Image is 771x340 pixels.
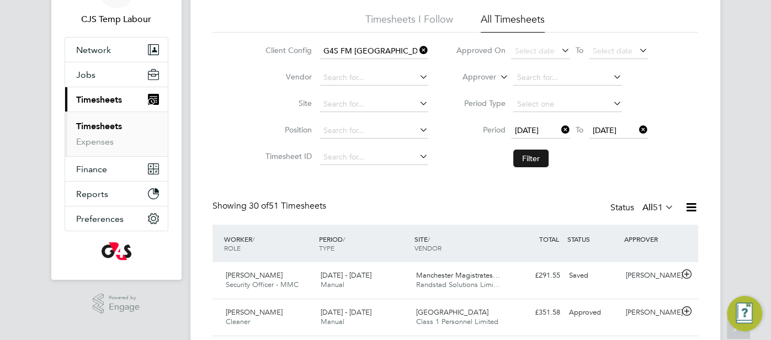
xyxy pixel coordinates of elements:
span: Jobs [76,70,95,80]
button: Filter [513,150,549,167]
a: Timesheets [76,121,122,131]
div: Timesheets [65,111,168,156]
span: TYPE [319,243,334,252]
span: Manchester Magistrates… [416,270,500,280]
span: [GEOGRAPHIC_DATA] [416,307,488,317]
span: Cleaner [226,317,250,326]
span: CJS Temp Labour [65,13,168,26]
label: Site [262,98,312,108]
button: Finance [65,157,168,181]
label: Approved On [456,45,506,55]
input: Search for... [320,150,428,165]
input: Select one [513,97,622,112]
div: Status [610,200,676,216]
button: Network [65,38,168,62]
div: [PERSON_NAME] [621,304,679,322]
li: All Timesheets [481,13,545,33]
div: Approved [565,304,622,322]
div: SITE [412,229,507,258]
li: Timesheets I Follow [365,13,453,33]
span: [DATE] [515,125,539,135]
a: Go to home page [65,242,168,260]
input: Search for... [320,123,428,139]
span: Reports [76,189,108,199]
span: Class 1 Personnel Limited [416,317,498,326]
span: [DATE] [593,125,616,135]
input: Search for... [513,70,622,86]
span: VENDOR [414,243,442,252]
label: Vendor [262,72,312,82]
div: APPROVER [621,229,679,249]
div: PERIOD [316,229,412,258]
input: Search for... [320,70,428,86]
input: Search for... [320,97,428,112]
label: Period [456,125,506,135]
div: WORKER [221,229,317,258]
span: Randstad Solutions Limi… [416,280,501,289]
button: Reports [65,182,168,206]
label: Position [262,125,312,135]
span: ROLE [224,243,241,252]
span: / [428,235,430,243]
a: Powered byEngage [93,293,140,314]
span: 51 [653,202,663,213]
div: STATUS [565,229,622,249]
label: Client Config [262,45,312,55]
div: £351.58 [507,304,565,322]
button: Engage Resource Center [727,296,762,331]
span: Preferences [76,214,124,224]
button: Timesheets [65,87,168,111]
span: [DATE] - [DATE] [321,270,371,280]
span: 51 Timesheets [249,200,326,211]
span: To [572,123,587,137]
span: Network [76,45,111,55]
span: Finance [76,164,107,174]
a: Expenses [76,136,114,147]
label: Period Type [456,98,506,108]
span: [PERSON_NAME] [226,270,283,280]
span: Engage [109,302,140,312]
span: Select date [593,46,632,56]
span: Select date [515,46,555,56]
span: / [343,235,345,243]
span: [DATE] - [DATE] [321,307,371,317]
button: Preferences [65,206,168,231]
span: Manual [321,280,344,289]
input: Search for... [320,44,428,59]
div: [PERSON_NAME] [621,267,679,285]
span: [PERSON_NAME] [226,307,283,317]
span: Manual [321,317,344,326]
span: Powered by [109,293,140,302]
button: Jobs [65,62,168,87]
span: Security Officer - MMC [226,280,299,289]
img: g4s-logo-retina.png [102,242,131,260]
div: Showing [212,200,328,212]
span: TOTAL [539,235,559,243]
label: All [642,202,674,213]
span: To [572,43,587,57]
label: Approver [446,72,496,83]
div: Saved [565,267,622,285]
span: / [252,235,254,243]
div: £291.55 [507,267,565,285]
span: Timesheets [76,94,122,105]
span: 30 of [249,200,269,211]
label: Timesheet ID [262,151,312,161]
